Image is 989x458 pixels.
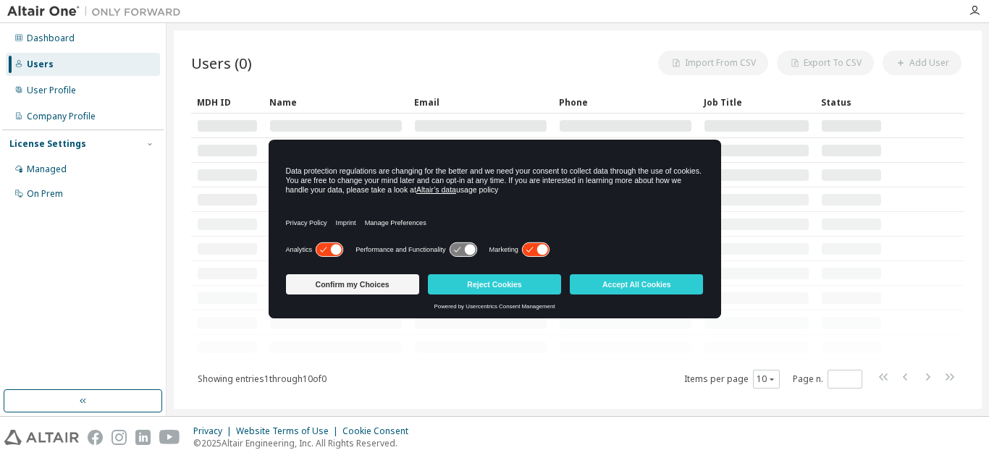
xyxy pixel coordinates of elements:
[159,430,180,445] img: youtube.svg
[111,430,127,445] img: instagram.svg
[27,188,63,200] div: On Prem
[27,85,76,96] div: User Profile
[883,51,961,75] button: Add User
[27,59,54,70] div: Users
[757,373,776,385] button: 10
[236,425,342,437] div: Website Terms of Use
[197,90,258,114] div: MDH ID
[191,53,252,73] span: Users (0)
[27,111,96,122] div: Company Profile
[684,370,780,389] span: Items per page
[559,90,692,114] div: Phone
[7,4,188,19] img: Altair One
[793,370,862,389] span: Page n.
[658,51,768,75] button: Import From CSV
[342,425,417,437] div: Cookie Consent
[27,164,67,175] div: Managed
[269,90,403,114] div: Name
[193,425,236,437] div: Privacy
[777,51,874,75] button: Export To CSV
[821,90,882,114] div: Status
[27,33,75,44] div: Dashboard
[414,90,547,114] div: Email
[4,430,79,445] img: altair_logo.svg
[9,138,86,150] div: License Settings
[135,430,151,445] img: linkedin.svg
[88,430,103,445] img: facebook.svg
[193,437,417,449] p: © 2025 Altair Engineering, Inc. All Rights Reserved.
[198,373,327,385] span: Showing entries 1 through 10 of 0
[704,90,809,114] div: Job Title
